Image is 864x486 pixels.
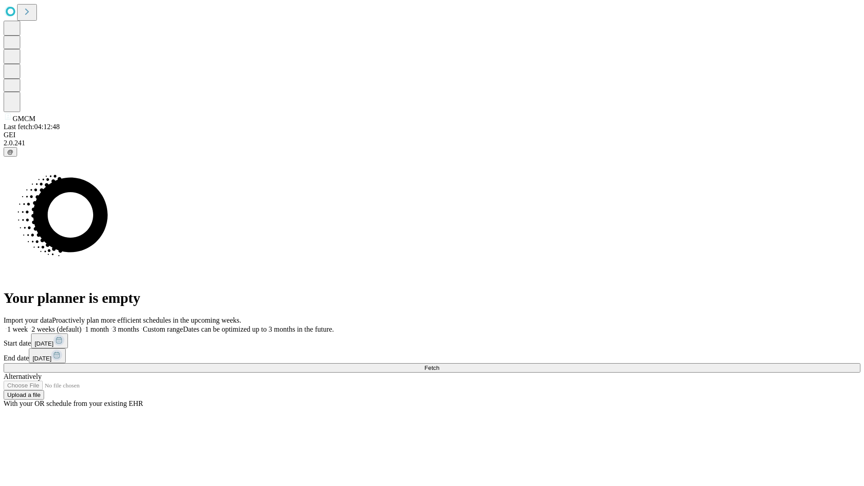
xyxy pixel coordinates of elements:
[7,148,13,155] span: @
[85,325,109,333] span: 1 month
[4,363,860,373] button: Fetch
[4,139,860,147] div: 2.0.241
[183,325,334,333] span: Dates can be optimized up to 3 months in the future.
[4,147,17,157] button: @
[4,316,52,324] span: Import your data
[4,131,860,139] div: GEI
[35,340,54,347] span: [DATE]
[4,123,60,130] span: Last fetch: 04:12:48
[112,325,139,333] span: 3 months
[4,290,860,306] h1: Your planner is empty
[4,400,143,407] span: With your OR schedule from your existing EHR
[4,348,860,363] div: End date
[4,373,41,380] span: Alternatively
[143,325,183,333] span: Custom range
[29,348,66,363] button: [DATE]
[7,325,28,333] span: 1 week
[52,316,241,324] span: Proactively plan more efficient schedules in the upcoming weeks.
[31,333,68,348] button: [DATE]
[13,115,36,122] span: GMCM
[4,333,860,348] div: Start date
[31,325,81,333] span: 2 weeks (default)
[424,364,439,371] span: Fetch
[4,390,44,400] button: Upload a file
[32,355,51,362] span: [DATE]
